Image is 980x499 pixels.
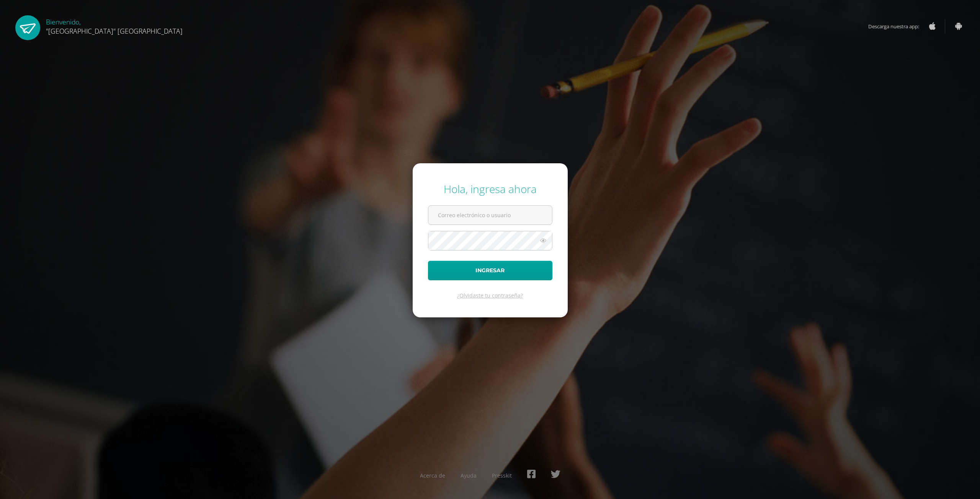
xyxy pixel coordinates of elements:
[428,261,552,280] button: Ingresar
[428,206,552,224] input: Correo electrónico o usuario
[46,15,183,36] div: Bienvenido,
[461,472,477,479] a: Ayuda
[420,472,445,479] a: Acerca de
[457,292,523,299] a: ¿Olvidaste tu contraseña?
[46,26,183,36] span: "[GEOGRAPHIC_DATA]" [GEOGRAPHIC_DATA]
[428,182,552,196] div: Hola, ingresa ahora
[492,472,512,479] a: Presskit
[868,19,927,34] span: Descarga nuestra app:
